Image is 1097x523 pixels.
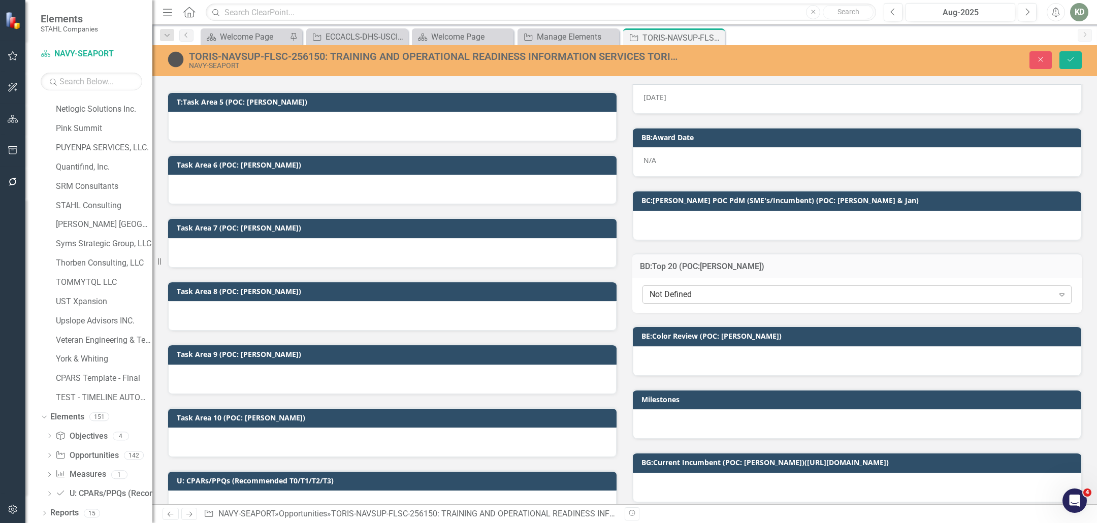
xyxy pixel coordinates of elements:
h3: BB:Award Date [641,134,1076,141]
a: Quantifind, Inc. [56,161,152,173]
a: York & Whiting [56,353,152,365]
h3: Task Area 6 (POC: [PERSON_NAME]) [177,161,611,169]
h3: Task Area 10 (POC: [PERSON_NAME]) [177,414,611,421]
h3: BC:[PERSON_NAME] POC PdM (SME's/Incumbent) (POC: [PERSON_NAME] & Jan) [641,197,1076,204]
a: U: CPARs/PPQs (Recommended T0/T1/T2/T3) [55,488,239,500]
div: Aug-2025 [909,7,1012,19]
a: ECCACLS-DHS-USCIS-OASIS-255925: ENTERPRISE CALL CENTER AND CIRCUIT LOGISTICS SUPPORT [309,30,405,43]
div: Manage Elements [537,30,617,43]
div: Keywords by Traffic [112,60,171,67]
img: Tracked [168,51,184,68]
h3: Task Area 8 (POC: [PERSON_NAME]) [177,287,611,295]
h3: U: CPARs/PPQs (Recommended T0/T1/T2/T3) [177,477,611,484]
img: tab_domain_overview_orange.svg [27,59,36,67]
a: TOMMYTQL LLC [56,277,152,288]
h3: Task Area 9 (POC: [PERSON_NAME]) [177,350,611,358]
span: 4 [1083,488,1091,497]
iframe: Intercom live chat [1062,488,1087,513]
div: TORIS-NAVSUP-FLSC-256150: TRAINING AND OPERATIONAL READINESS INFORMATION SERVICES TORIS (SEAPORT ... [331,509,775,518]
a: Welcome Page [414,30,511,43]
a: Opportunities [279,509,327,518]
a: NAVY-SEAPORT [41,48,142,60]
h3: Task Area 7 (POC: [PERSON_NAME]) [177,224,611,232]
div: ECCACLS-DHS-USCIS-OASIS-255925: ENTERPRISE CALL CENTER AND CIRCUIT LOGISTICS SUPPORT [326,30,405,43]
div: 142 [124,451,144,460]
button: KD [1070,3,1088,21]
a: Thorben Consulting, LLC [56,257,152,269]
a: STAHL Consulting [56,200,152,212]
a: UST Xpansion [56,296,152,308]
div: Not Defined [650,289,1054,301]
a: TEST - TIMELINE AUTOMATION [56,392,152,404]
div: Domain Overview [39,60,91,67]
span: [DATE] [643,92,666,102]
div: v 4.0.25 [28,16,50,24]
a: [PERSON_NAME] [GEOGRAPHIC_DATA] [56,219,152,231]
div: » » [204,508,617,520]
div: TORIS-NAVSUP-FLSC-256150: TRAINING AND OPERATIONAL READINESS INFORMATION SERVICES TORIS (SEAPORT ... [189,51,683,62]
a: Syms Strategic Group, LLC [56,238,152,250]
div: 151 [89,413,109,421]
img: logo_orange.svg [16,16,24,24]
div: 4 [113,432,129,440]
a: Reports [50,507,79,519]
a: Manage Elements [520,30,617,43]
div: Domain: [DOMAIN_NAME] [26,26,112,35]
input: Search Below... [41,73,142,90]
h3: BD:Top 20 (POC:[PERSON_NAME]) [640,262,1074,271]
div: Welcome Page [431,30,511,43]
button: Aug-2025 [906,3,1015,21]
div: Welcome Page [220,30,287,43]
a: Upslope Advisors INC. [56,315,152,327]
a: Objectives [55,431,107,442]
a: Pink Summit [56,123,152,135]
a: Welcome Page [203,30,287,43]
img: website_grey.svg [16,26,24,35]
a: Elements [50,411,84,423]
h3: Milestones [641,396,1076,403]
div: 15 [84,509,100,517]
img: ClearPoint Strategy [5,11,23,29]
h3: T:Task Area 5 (POC: [PERSON_NAME]) [177,98,611,106]
h3: BG:Current Incumbent (POC: [PERSON_NAME])([URL][DOMAIN_NAME]) [641,459,1076,466]
small: STAHL Companies [41,25,98,33]
div: NAVY-SEAPORT [189,62,683,70]
a: CPARS Template - Final [56,373,152,384]
span: Search [837,8,859,16]
h3: BE:Color Review (POC: [PERSON_NAME]) [641,332,1076,340]
div: TORIS-NAVSUP-FLSC-256150: TRAINING AND OPERATIONAL READINESS INFORMATION SERVICES TORIS (SEAPORT ... [642,31,722,44]
button: Search [823,5,874,19]
a: SRM Consultants [56,181,152,192]
a: PUYENPA SERVICES, LLC. [56,142,152,154]
a: Measures [55,469,106,480]
a: Netlogic Solutions Inc. [56,104,152,115]
div: 1 [111,470,127,479]
a: NAVY-SEAPORT [218,509,275,518]
a: Opportunities [55,450,118,462]
span: Elements [41,13,98,25]
a: Veteran Engineering & Technology LLC [56,335,152,346]
div: N/A [633,147,1081,177]
img: tab_keywords_by_traffic_grey.svg [101,59,109,67]
input: Search ClearPoint... [206,4,876,21]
